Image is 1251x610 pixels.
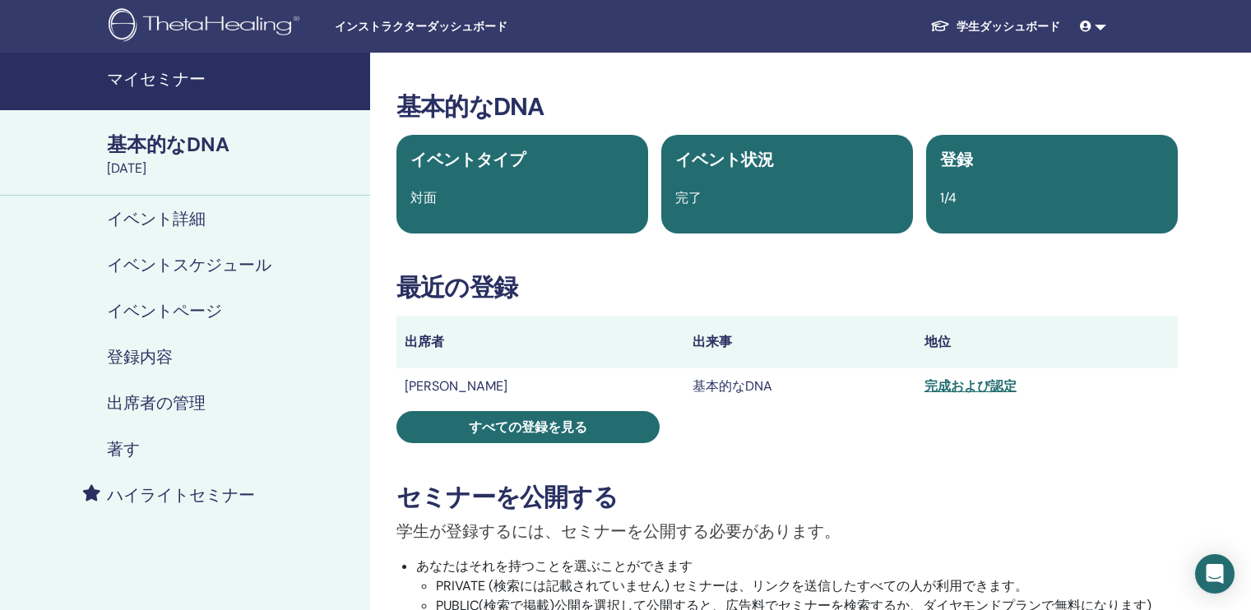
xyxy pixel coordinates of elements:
li: PRIVATE (検索には記載されていません) セミナーは、リンクを送信したすべての人が利用できます。 [436,576,1178,596]
font: 学生ダッシュボード [957,19,1060,34]
h4: ハイライトセミナー [107,485,255,505]
a: 基本的なDNA[DATE] [97,131,370,178]
img: graduation-cap-white.svg [930,19,950,33]
span: 対面 [410,189,437,206]
span: イベント状況 [675,149,774,170]
font: あなたはそれを持つことを選ぶことができます [416,557,693,575]
h3: 最近の登録 [396,273,1178,303]
h4: 出席者の管理 [107,393,206,413]
h4: 登録内容 [107,347,173,367]
a: すべての登録を見る [396,411,660,443]
h4: 著す [107,439,140,459]
h4: イベントスケジュール [107,255,271,275]
h4: マイセミナー [107,69,360,89]
div: 完成および認定 [924,377,1170,396]
div: [DATE] [107,159,360,178]
div: 基本的なDNA [107,131,360,159]
td: [PERSON_NAME] [396,368,684,404]
span: 1/4 [940,189,957,206]
th: 出来事 [684,316,916,368]
span: 完了 [675,189,702,206]
img: logo.png [109,8,305,45]
h4: イベントページ [107,301,222,321]
h3: 基本的なDNA [396,92,1178,122]
span: 登録 [940,149,973,170]
h3: セミナーを公開する [396,483,1178,512]
p: 学生が登録するには、セミナーを公開する必要があります。 [396,519,1178,543]
span: すべての登録を見る [469,418,587,436]
h4: イベント詳細 [107,209,206,229]
th: 出席者 [396,316,684,368]
span: イベントタイプ [410,149,526,170]
div: インターコムメッセンジャーを開く [1195,554,1235,594]
td: 基本的なDNA [684,368,916,404]
a: 学生ダッシュボード [917,12,1073,42]
th: 地位 [916,316,1178,368]
span: インストラクターダッシュボード [335,18,581,35]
